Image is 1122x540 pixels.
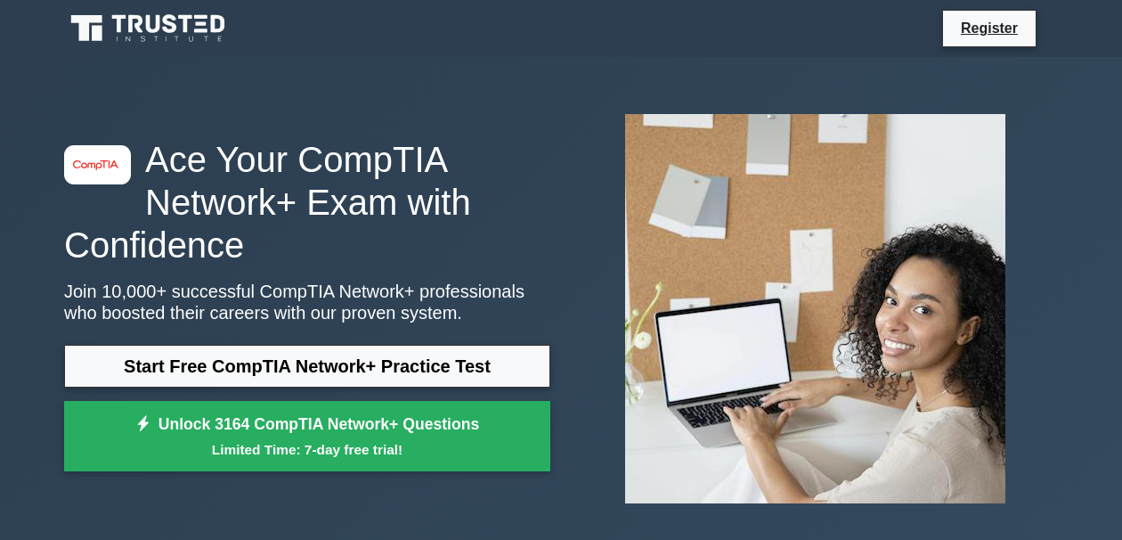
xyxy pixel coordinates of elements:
[64,401,550,472] a: Unlock 3164 CompTIA Network+ QuestionsLimited Time: 7-day free trial!
[64,345,550,388] a: Start Free CompTIA Network+ Practice Test
[64,138,550,266] h1: Ace Your CompTIA Network+ Exam with Confidence
[64,281,550,323] p: Join 10,000+ successful CompTIA Network+ professionals who boosted their careers with our proven ...
[950,17,1028,39] a: Register
[86,439,528,460] small: Limited Time: 7-day free trial!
